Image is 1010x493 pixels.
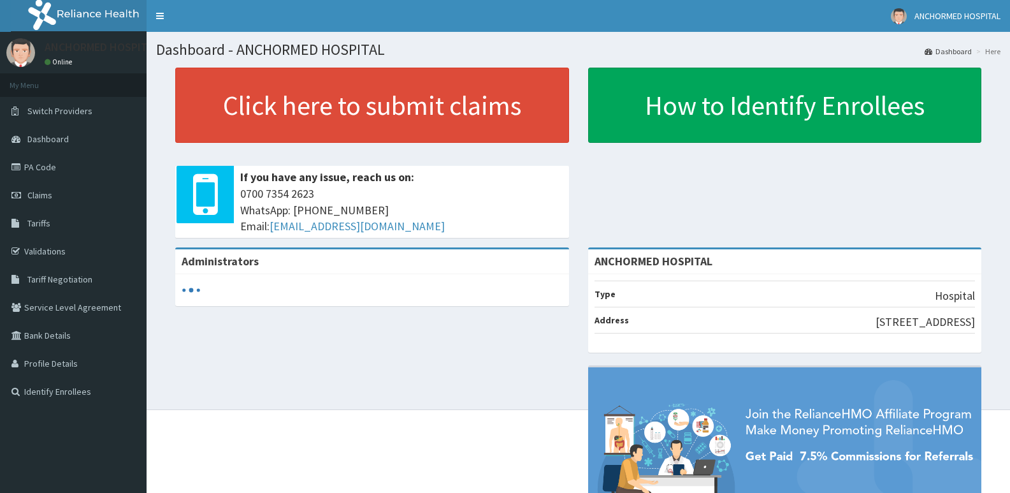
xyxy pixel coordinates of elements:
[973,46,1000,57] li: Here
[27,274,92,285] span: Tariff Negotiation
[156,41,1000,58] h1: Dashboard - ANCHORMED HOSPITAL
[270,219,445,233] a: [EMAIL_ADDRESS][DOMAIN_NAME]
[27,217,50,229] span: Tariffs
[6,38,35,67] img: User Image
[925,46,972,57] a: Dashboard
[182,281,201,300] svg: audio-loading
[588,68,982,143] a: How to Identify Enrollees
[45,57,75,66] a: Online
[595,288,616,300] b: Type
[914,10,1000,22] span: ANCHORMED HOSPITAL
[27,133,69,145] span: Dashboard
[27,189,52,201] span: Claims
[45,41,159,53] p: ANCHORMED HOSPITAL
[595,314,629,326] b: Address
[935,288,975,304] p: Hospital
[240,186,563,235] span: 0700 7354 2623 WhatsApp: [PHONE_NUMBER] Email:
[182,254,259,269] b: Administrators
[876,314,975,330] p: [STREET_ADDRESS]
[240,170,414,184] b: If you have any issue, reach us on:
[595,254,712,269] strong: ANCHORMED HOSPITAL
[891,8,907,24] img: User Image
[175,68,569,143] a: Click here to submit claims
[27,105,92,117] span: Switch Providers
